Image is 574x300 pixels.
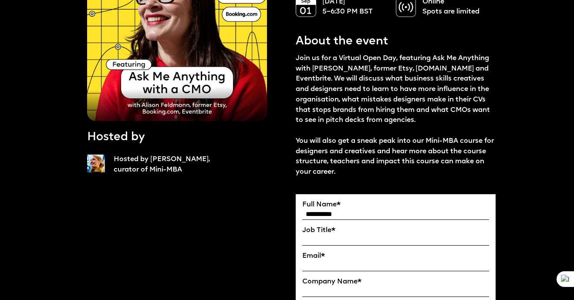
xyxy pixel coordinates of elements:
[296,34,388,50] p: About the event
[302,226,489,235] label: Job Title
[296,54,496,178] p: Join us for a Virtual Open Day, featuring Ask Me Anything with [PERSON_NAME], former Etsy, [DOMAI...
[302,278,489,286] label: Company Name
[302,201,489,209] label: Full Name
[302,252,489,260] label: Email
[114,155,235,175] p: Hosted by [PERSON_NAME], curator of Mini-MBA
[87,130,145,146] p: Hosted by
